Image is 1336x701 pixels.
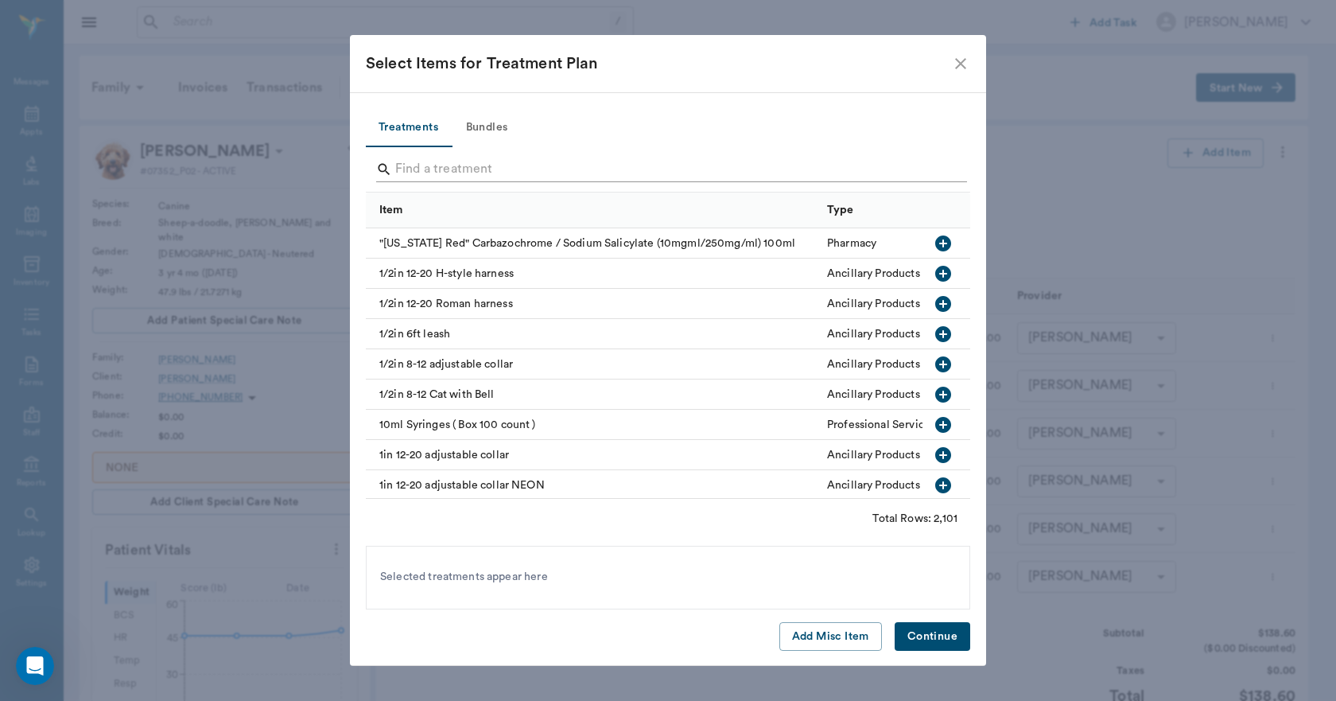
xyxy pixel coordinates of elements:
div: Item [379,188,403,232]
div: 1/2in 12-20 H-style harness [366,259,819,289]
span: Selected treatments appear here [380,569,548,586]
div: Search [376,157,967,185]
div: Ancillary Products & Services [827,356,974,372]
div: 1in 12-20 adjustable collar NEON [366,470,819,500]
div: Select Items for Treatment Plan [366,51,951,76]
button: Continue [895,622,970,652]
button: Treatments [366,109,451,147]
div: 1in 12-20 adjustable collar [366,440,819,470]
button: Add Misc Item [779,622,882,652]
div: Ancillary Products & Services [827,477,974,493]
div: Type [827,188,854,232]
button: close [951,54,970,73]
div: 1/2in 8-12 Cat with Bell [366,380,819,410]
div: Item [366,193,819,228]
div: 1/2in 12-20 Roman harness [366,289,819,319]
div: 1/2in 6ft leash [366,319,819,349]
div: Total Rows: 2,101 [872,511,957,527]
div: Type [819,193,1016,228]
div: Pharmacy [827,236,876,251]
div: 10ml Syringes ( Box 100 count ) [366,410,819,440]
div: "[US_STATE] Red" Carbazochrome / Sodium Salicylate (10mgml/250mg/ml) 100ml [366,228,819,259]
div: Ancillary Products & Services [827,387,974,403]
div: Ancillary Products & Services [827,296,974,312]
div: 1/2in 8-12 adjustable collar [366,349,819,380]
iframe: Intercom live chat [16,647,54,685]
input: Find a treatment [395,157,943,182]
button: Bundles [451,109,522,147]
div: Ancillary Products & Services [827,326,974,342]
div: Ancillary Products & Services [827,266,974,282]
div: Professional Services [827,417,935,433]
div: Ancillary Products & Services [827,447,974,463]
